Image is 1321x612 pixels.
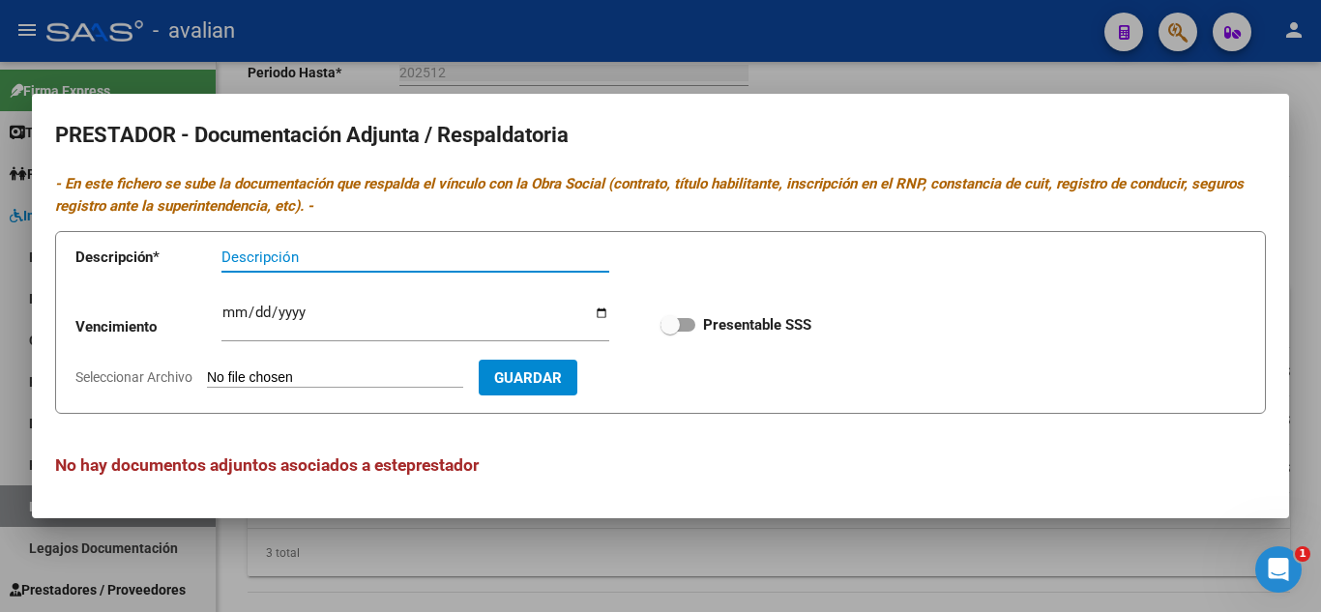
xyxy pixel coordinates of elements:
[55,117,1266,154] h2: PRESTADOR - Documentación Adjunta / Respaldatoria
[75,369,192,385] span: Seleccionar Archivo
[75,316,221,338] p: Vencimiento
[406,455,479,475] span: prestador
[55,452,1266,478] h3: No hay documentos adjuntos asociados a este
[55,175,1244,215] i: - En este fichero se sube la documentación que respalda el vínculo con la Obra Social (contrato, ...
[75,247,221,269] p: Descripción
[1295,546,1310,562] span: 1
[479,360,577,395] button: Guardar
[494,369,562,387] span: Guardar
[703,316,811,334] strong: Presentable SSS
[1255,546,1302,593] iframe: Intercom live chat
